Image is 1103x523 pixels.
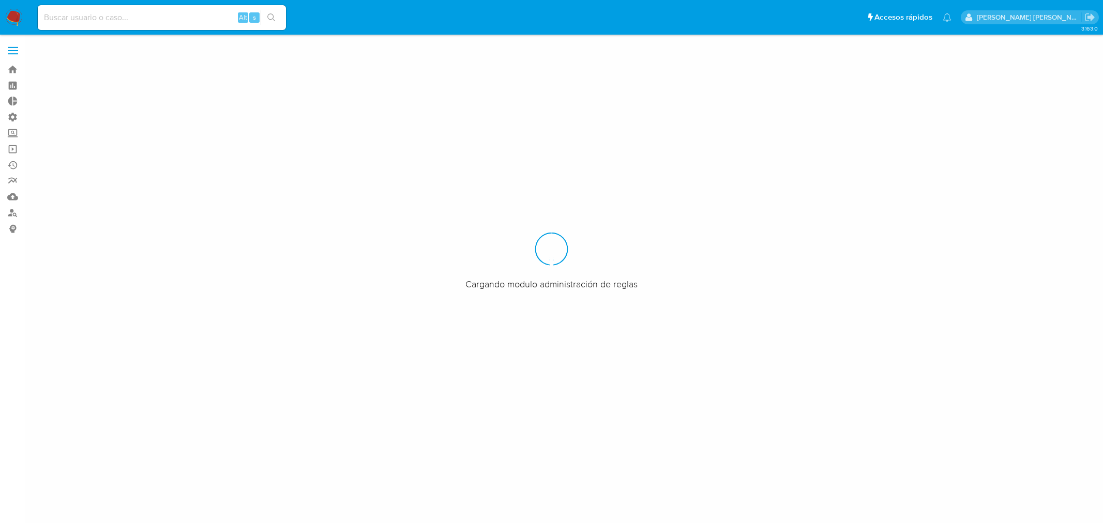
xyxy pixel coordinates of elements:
[261,10,282,25] button: search-icon
[465,278,638,290] span: Cargando modulo administración de reglas
[977,12,1081,22] p: mercedes.medrano@mercadolibre.com
[1084,12,1095,23] a: Salir
[239,12,247,22] span: Alt
[253,12,256,22] span: s
[943,13,951,22] a: Notificaciones
[874,12,932,23] span: Accesos rápidos
[38,11,286,24] input: Buscar usuario o caso...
